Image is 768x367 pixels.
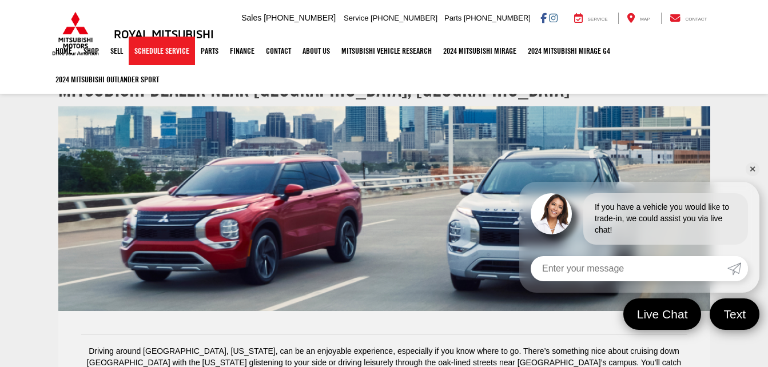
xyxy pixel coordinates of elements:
h3: Royal Mitsubishi [114,27,214,40]
span: Service [344,14,368,22]
a: Mitsubishi Vehicle Research [336,37,437,65]
a: Instagram: Click to visit our Instagram page [549,13,558,22]
img: Mitsubishi [50,11,101,56]
a: Home [50,37,78,65]
a: About Us [297,37,336,65]
a: Service [566,13,616,24]
span: Contact [685,17,707,22]
a: Live Chat [623,298,702,330]
input: Enter your message [531,256,727,281]
span: Live Chat [631,306,694,322]
span: Parts [444,14,461,22]
a: Facebook: Click to visit our Facebook page [540,13,547,22]
a: Schedule Service: Opens in a new tab [129,37,195,65]
span: Service [588,17,608,22]
div: If you have a vehicle you would like to trade-in, we could assist you via live chat! [583,193,748,245]
a: Text [710,298,759,330]
a: 2024 Mitsubishi Mirage G4 [522,37,616,65]
span: [PHONE_NUMBER] [371,14,437,22]
span: [PHONE_NUMBER] [264,13,336,22]
a: Shop [78,37,105,65]
img: Mitsubishi Dealer near Baton Rouge LA [58,106,710,312]
span: [PHONE_NUMBER] [464,14,531,22]
a: Contact [661,13,716,24]
a: Parts: Opens in a new tab [195,37,224,65]
a: 2024 Mitsubishi Outlander SPORT [50,65,165,94]
a: Finance [224,37,260,65]
img: Agent profile photo [531,193,572,234]
a: Sell [105,37,129,65]
span: Sales [241,13,261,22]
h1: Mitsubishi Dealer near [GEOGRAPHIC_DATA], [GEOGRAPHIC_DATA] [58,78,710,101]
a: 2024 Mitsubishi Mirage [437,37,522,65]
a: Contact [260,37,297,65]
span: Map [640,17,650,22]
span: Text [718,306,751,322]
a: Map [618,13,658,24]
a: Submit [727,256,748,281]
